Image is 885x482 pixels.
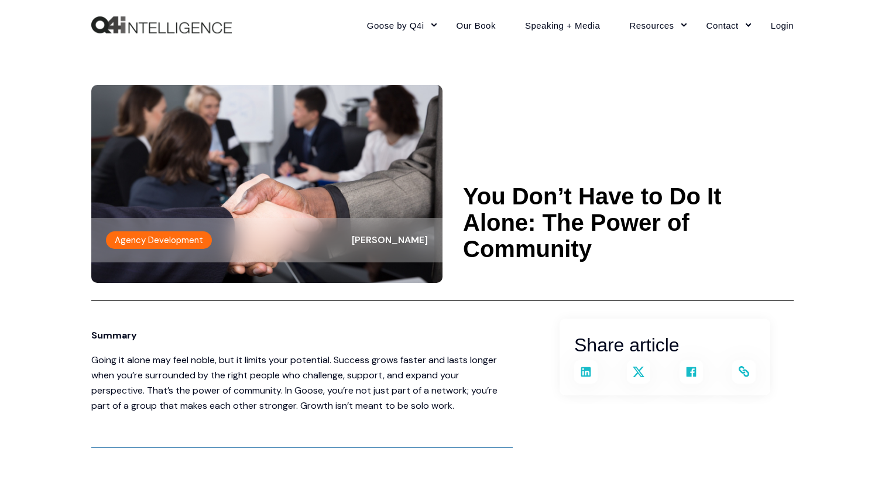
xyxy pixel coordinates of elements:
[91,329,137,341] span: Summary
[680,360,703,384] a: Share on Facebook
[91,353,513,413] p: Going it alone may feel noble, but it limits your potential. Success grows faster and lasts longe...
[627,360,650,384] a: Share on X
[91,16,232,34] a: Back to Home
[732,360,756,384] a: Copy and share the link
[574,330,756,360] h2: Share article
[106,231,212,249] label: Agency Development
[91,16,232,34] img: Q4intelligence, LLC logo
[91,85,442,283] img: Business Community working together
[463,183,794,262] h1: You Don’t Have to Do It Alone: The Power of Community
[574,360,598,384] a: Share on LinkedIn
[352,234,428,246] span: [PERSON_NAME]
